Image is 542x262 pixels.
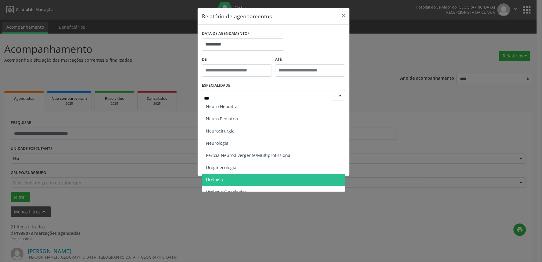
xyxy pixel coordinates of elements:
[206,189,247,195] span: Urologia Oncologica
[206,152,292,158] span: Perícia Neurodivergente/Multiprofissional
[337,8,350,23] button: Close
[206,140,228,146] span: Neurologia
[202,55,272,64] label: De
[206,177,223,183] span: Urologia
[202,81,230,90] label: ESPECIALIDADE
[206,165,236,170] span: Uroginecologia
[206,116,238,122] span: Neuro Pediatria
[202,12,272,20] h5: Relatório de agendamentos
[202,29,250,38] label: DATA DE AGENDAMENTO
[275,55,345,64] label: ATÉ
[206,128,235,134] span: Neurocirurgia
[206,104,238,109] span: Neuro Hebiatra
